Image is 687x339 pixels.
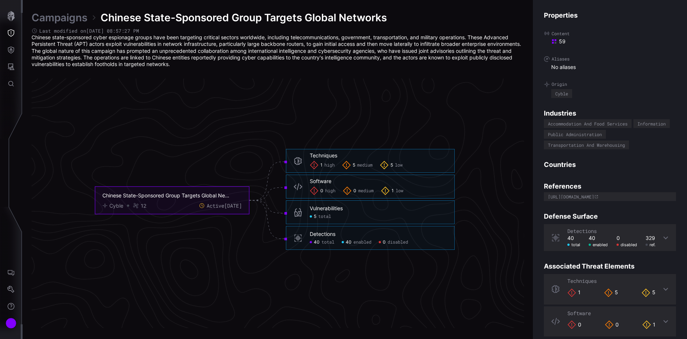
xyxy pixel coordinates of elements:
[321,240,334,245] span: total
[617,235,637,241] div: 0
[392,188,394,194] span: 1
[353,240,371,245] span: enabled
[544,212,676,220] h4: Defense Surface
[567,310,591,317] span: Software
[642,320,655,329] div: 1
[310,178,331,185] div: Software
[548,194,594,199] div: [URL][DOMAIN_NAME]
[544,262,676,270] h4: Associated Threat Elements
[641,288,655,297] div: 5
[346,240,352,245] span: 40
[544,11,676,19] h4: Properties
[388,240,408,245] span: disabled
[548,143,625,147] div: Transportation And Warehousing
[310,152,337,159] div: Techniques
[548,121,628,126] div: Accommodation And Food Services
[567,288,581,297] div: 1
[32,34,524,68] p: Chinese state-sponsored cyber espionage groups have been targeting critical sectors worldwide, in...
[567,320,581,329] div: 0
[567,235,580,241] div: 40
[617,242,637,247] div: disabled
[39,28,139,34] span: Last modified on
[390,163,393,168] span: 5
[589,242,608,247] div: enabled
[567,227,597,234] span: Detections
[544,56,676,62] label: Aliases
[32,11,87,24] a: Campaigns
[551,64,576,70] span: No aliases
[353,163,355,168] span: 5
[544,109,676,117] h4: Industries
[358,188,374,194] span: medium
[109,203,123,209] div: Cyble
[548,132,602,136] div: Public Administration
[318,214,331,220] span: total
[357,163,372,168] span: medium
[567,242,580,247] div: total
[314,240,320,245] span: 40
[544,30,676,36] label: Content
[383,240,386,245] span: 0
[396,188,403,194] span: low
[544,160,676,169] h4: Countries
[567,277,597,284] span: Techniques
[320,163,323,168] span: 1
[102,192,231,199] div: Chinese State-Sponsored Group Targets Global Networks
[544,224,676,251] div: Detections40 total40 enabled0 disabled329 ref.
[637,121,666,126] div: Information
[86,28,139,34] time: [DATE] 08:57:27 PM
[141,203,146,209] div: 12
[320,188,323,194] span: 0
[544,81,676,87] label: Origin
[605,320,619,329] div: 0
[395,163,403,168] span: low
[310,205,343,212] div: Vulnerabilities
[589,235,608,241] div: 40
[544,182,676,190] h4: References
[207,203,242,209] span: Active
[353,188,356,194] span: 0
[325,188,335,194] span: high
[224,202,242,209] time: [DATE]
[646,235,655,241] div: 329
[555,91,568,96] div: Cyble
[604,288,618,297] div: 5
[544,190,676,201] a: [URL][DOMAIN_NAME]
[646,242,655,247] div: ref.
[551,38,676,45] div: 59
[324,163,335,168] span: high
[101,11,387,24] span: Chinese State-Sponsored Group Targets Global Networks
[314,214,316,220] span: 5
[310,231,335,237] div: Detections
